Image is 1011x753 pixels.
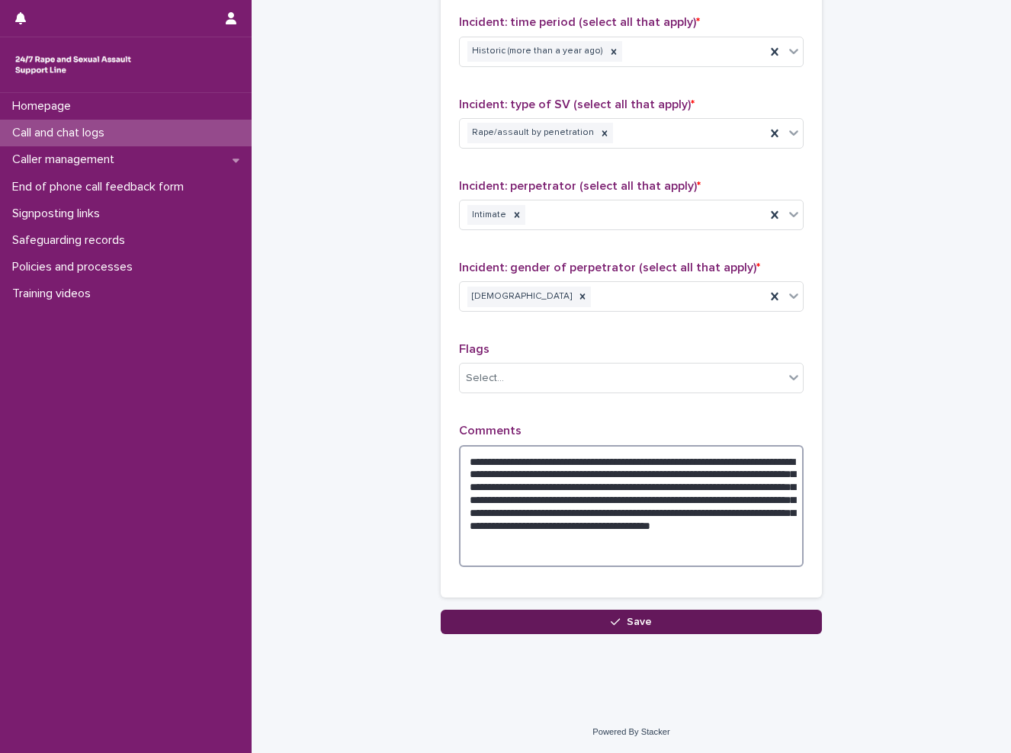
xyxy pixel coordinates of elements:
[459,261,760,274] span: Incident: gender of perpetrator (select all that apply)
[459,98,695,111] span: Incident: type of SV (select all that apply)
[467,123,596,143] div: Rape/assault by penetration
[6,287,103,301] p: Training videos
[627,617,652,627] span: Save
[467,287,574,307] div: [DEMOGRAPHIC_DATA]
[6,260,145,274] p: Policies and processes
[467,205,509,226] div: Intimate
[6,126,117,140] p: Call and chat logs
[459,425,522,437] span: Comments
[467,41,605,62] div: Historic (more than a year ago)
[459,343,489,355] span: Flags
[6,180,196,194] p: End of phone call feedback form
[6,152,127,167] p: Caller management
[592,727,669,736] a: Powered By Stacker
[6,99,83,114] p: Homepage
[466,370,504,386] div: Select...
[459,16,700,28] span: Incident: time period (select all that apply)
[6,207,112,221] p: Signposting links
[441,610,822,634] button: Save
[6,233,137,248] p: Safeguarding records
[12,50,134,80] img: rhQMoQhaT3yELyF149Cw
[459,180,701,192] span: Incident: perpetrator (select all that apply)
